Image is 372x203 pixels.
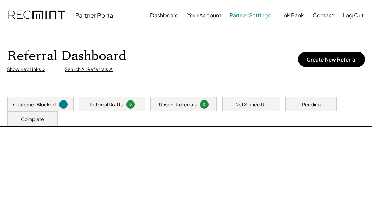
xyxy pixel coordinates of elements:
div: Partner Portal [75,11,115,19]
div: 0 [127,102,134,107]
div: Customer Blocked [13,101,56,108]
div: Pending [302,101,321,108]
button: Dashboard [150,9,179,22]
div: Show Key Links ↓ [7,66,50,73]
div: Referral Drafts [90,101,123,108]
button: Your Account [187,9,221,22]
button: Partner Settings [230,9,271,22]
div: Unsent Referrals [159,101,197,108]
div: 0 [201,102,208,107]
div: Not Signed Up [235,101,267,108]
img: recmint-logotype%403x.png [8,4,65,27]
h1: Referral Dashboard [7,48,126,64]
button: Log Out [343,9,364,22]
div: Complete [21,116,44,123]
button: Create New Referral [298,52,365,67]
div: Search All Referrals ↗ [65,66,113,73]
button: Contact [313,9,334,22]
div: | [56,66,58,73]
button: Link Bank [279,9,304,22]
